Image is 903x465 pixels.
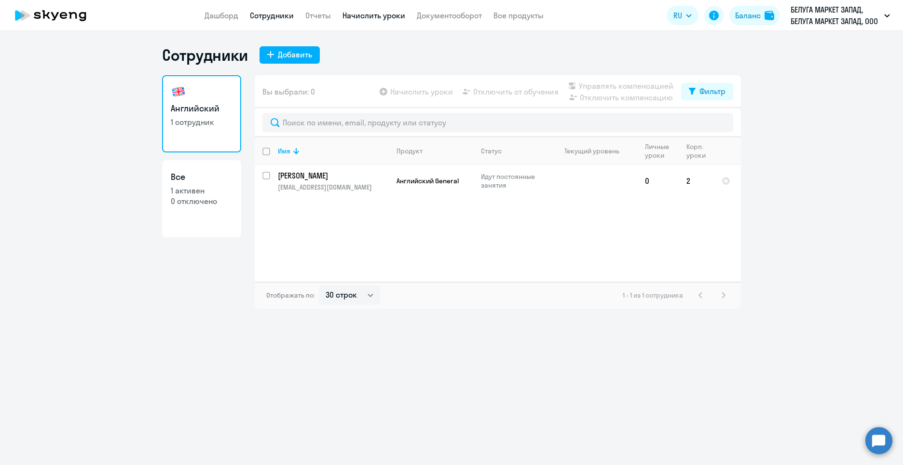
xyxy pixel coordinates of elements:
a: Все продукты [493,11,544,20]
button: Фильтр [681,83,733,100]
div: Личные уроки [645,142,672,160]
div: Продукт [397,147,473,155]
a: Дашборд [205,11,238,20]
span: Вы выбрали: 0 [262,86,315,97]
div: Текущий уровень [564,147,619,155]
p: [PERSON_NAME] [278,170,387,181]
a: Документооборот [417,11,482,20]
input: Поиск по имени, email, продукту или статусу [262,113,733,132]
button: RU [667,6,698,25]
p: [EMAIL_ADDRESS][DOMAIN_NAME] [278,183,388,191]
p: 1 сотрудник [171,117,233,127]
button: Балансbalance [729,6,780,25]
span: Английский General [397,177,459,185]
a: [PERSON_NAME] [278,170,388,181]
span: RU [673,10,682,21]
h3: Английский [171,102,233,115]
a: Начислить уроки [342,11,405,20]
div: Имя [278,147,290,155]
a: Английский1 сотрудник [162,75,241,152]
div: Корп. уроки [686,142,707,160]
div: Имя [278,147,388,155]
a: Отчеты [305,11,331,20]
div: Текущий уровень [555,147,637,155]
img: balance [765,11,774,20]
div: Продукт [397,147,423,155]
button: БЕЛУГА МАРКЕТ ЗАПАД, БЕЛУГА МАРКЕТ ЗАПАД, ООО [786,4,895,27]
p: 1 активен [171,185,233,196]
span: Отображать по: [266,291,315,300]
td: 2 [679,165,714,197]
a: Все1 активен0 отключено [162,160,241,237]
div: Баланс [735,10,761,21]
div: Фильтр [699,85,725,97]
td: 0 [637,165,679,197]
div: Корп. уроки [686,142,713,160]
h3: Все [171,171,233,183]
span: 1 - 1 из 1 сотрудника [623,291,683,300]
div: Статус [481,147,502,155]
img: english [171,84,186,99]
h1: Сотрудники [162,45,248,65]
p: 0 отключено [171,196,233,206]
div: Статус [481,147,547,155]
div: Добавить [278,49,312,60]
p: Идут постоянные занятия [481,172,547,190]
p: БЕЛУГА МАРКЕТ ЗАПАД, БЕЛУГА МАРКЕТ ЗАПАД, ООО [791,4,880,27]
div: Личные уроки [645,142,678,160]
a: Сотрудники [250,11,294,20]
button: Добавить [260,46,320,64]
